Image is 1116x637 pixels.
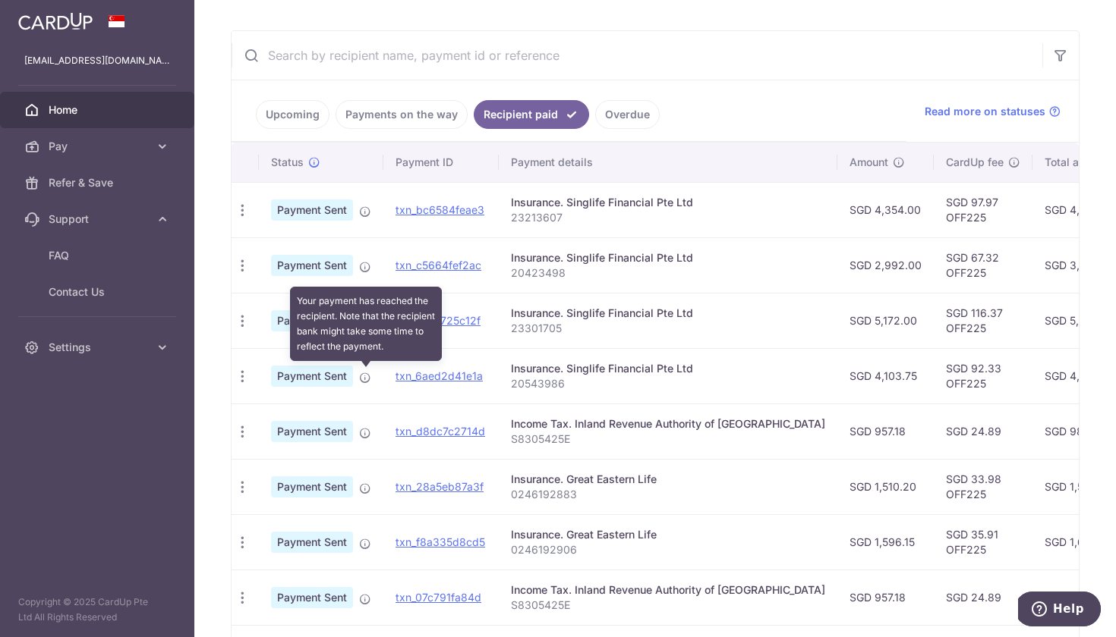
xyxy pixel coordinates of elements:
a: txn_6aed2d41e1a [396,369,483,382]
a: txn_28a5eb87a3f [396,480,484,493]
span: Contact Us [49,284,149,300]
p: S8305425E [511,598,825,613]
span: Payment Sent [271,587,353,608]
span: Refer & Save [49,175,149,190]
td: SGD 2,992.00 [837,237,934,293]
span: Payment Sent [271,421,353,442]
th: Payment ID [383,143,499,182]
span: FAQ [49,248,149,263]
span: CardUp fee [946,155,1004,170]
p: 23301705 [511,321,825,336]
td: SGD 67.32 OFF225 [934,237,1032,293]
div: Insurance. Great Eastern Life [511,472,825,487]
p: 20543986 [511,376,825,391]
span: Help [35,11,66,24]
p: 0246192906 [511,542,825,557]
a: Upcoming [256,100,329,129]
a: Read more on statuses [925,104,1061,119]
a: txn_d8dc7c2714d [396,425,485,438]
td: SGD 24.89 [934,570,1032,625]
td: SGD 92.33 OFF225 [934,348,1032,403]
input: Search by recipient name, payment id or reference [232,31,1042,80]
span: Payment Sent [271,366,353,387]
td: SGD 4,354.00 [837,182,934,237]
img: CardUp [18,12,93,30]
span: Pay [49,139,149,154]
td: SGD 5,172.00 [837,293,934,348]
a: Recipient paid [474,100,589,129]
p: 20423498 [511,265,825,281]
span: Amount [850,155,888,170]
td: SGD 957.18 [837,570,934,625]
td: SGD 1,596.15 [837,514,934,570]
div: Your payment has reached the recipient. Note that the recipient bank might take some time to refl... [290,287,442,361]
p: S8305425E [511,431,825,447]
span: Payment Sent [271,476,353,497]
span: Payment Sent [271,199,353,221]
span: Payment Sent [271,310,353,331]
a: txn_f8a335d8cd5 [396,535,485,548]
span: Read more on statuses [925,104,1045,119]
th: Payment details [499,143,837,182]
span: Payment Sent [271,255,353,276]
td: SGD 4,103.75 [837,348,934,403]
div: Income Tax. Inland Revenue Authority of [GEOGRAPHIC_DATA] [511,582,825,598]
div: Income Tax. Inland Revenue Authority of [GEOGRAPHIC_DATA] [511,416,825,431]
a: txn_c5664fef2ac [396,259,481,271]
div: Insurance. Singlife Financial Pte Ltd [511,306,825,321]
a: Overdue [595,100,660,129]
a: txn_07c791fa84d [396,591,481,604]
td: SGD 116.37 OFF225 [934,293,1032,348]
td: SGD 24.89 [934,403,1032,459]
span: Home [49,102,149,118]
td: SGD 97.97 OFF225 [934,182,1032,237]
a: txn_bc6584feae3 [396,203,484,216]
span: Total amt. [1045,155,1095,170]
td: SGD 1,510.20 [837,459,934,514]
iframe: Opens a widget where you can find more information [1018,591,1101,629]
span: Support [49,212,149,227]
div: Insurance. Great Eastern Life [511,527,825,542]
td: SGD 957.18 [837,403,934,459]
span: Payment Sent [271,532,353,553]
td: SGD 35.91 OFF225 [934,514,1032,570]
p: 23213607 [511,210,825,225]
span: Status [271,155,304,170]
span: Settings [49,340,149,355]
p: [EMAIL_ADDRESS][DOMAIN_NAME] [24,53,170,68]
td: SGD 33.98 OFF225 [934,459,1032,514]
div: Insurance. Singlife Financial Pte Ltd [511,195,825,210]
a: Payments on the way [336,100,468,129]
div: Insurance. Singlife Financial Pte Ltd [511,250,825,265]
p: 0246192883 [511,487,825,502]
div: Insurance. Singlife Financial Pte Ltd [511,361,825,376]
